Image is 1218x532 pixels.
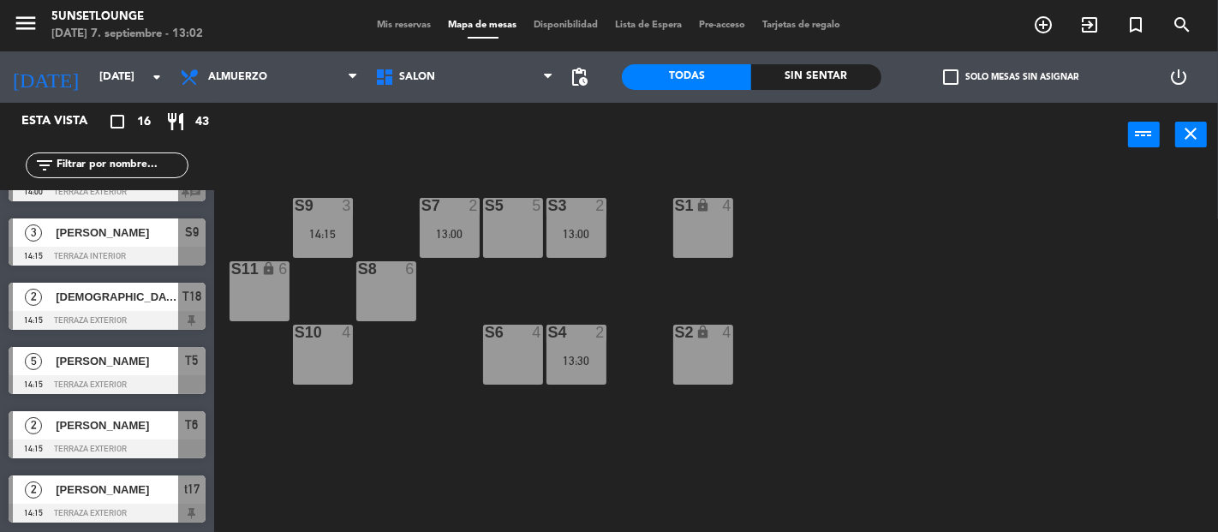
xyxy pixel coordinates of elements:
span: [DEMOGRAPHIC_DATA][PERSON_NAME] [56,288,178,306]
span: [PERSON_NAME] [56,224,178,242]
span: T18 [182,286,201,307]
div: 2 [595,325,606,340]
i: power_input [1134,123,1155,144]
div: 13:00 [546,228,606,240]
i: add_circle_outline [1033,15,1054,35]
span: [PERSON_NAME] [56,416,178,434]
span: [PERSON_NAME] [56,352,178,370]
label: Solo mesas sin asignar [943,69,1078,85]
span: S9 [185,222,199,242]
span: T5 [186,350,199,371]
i: crop_square [107,111,128,132]
div: 13:00 [420,228,480,240]
div: [DATE] 7. septiembre - 13:02 [51,26,203,43]
div: S5 [485,198,486,213]
span: Disponibilidad [526,21,607,30]
div: 13:30 [546,355,606,367]
i: close [1181,123,1202,144]
div: 6 [405,261,415,277]
div: S9 [295,198,296,213]
span: Pre-acceso [691,21,755,30]
span: [PERSON_NAME] [56,481,178,499]
span: 5 [25,353,42,370]
div: Todas [622,64,751,90]
div: S10 [295,325,296,340]
i: lock [696,198,710,212]
div: Sin sentar [751,64,881,90]
div: 4 [342,325,352,340]
i: turned_in_not [1125,15,1146,35]
i: exit_to_app [1079,15,1100,35]
i: search [1172,15,1192,35]
i: power_settings_new [1169,67,1190,87]
div: 6 [278,261,289,277]
div: S8 [358,261,359,277]
span: Almuerzo [208,71,267,83]
div: 5unsetlounge [51,9,203,26]
div: 14:15 [293,228,353,240]
div: 3 [342,198,352,213]
span: 3 [25,224,42,242]
div: 5 [532,198,542,213]
span: 43 [195,112,209,132]
div: S3 [548,198,549,213]
i: filter_list [34,155,55,176]
div: Esta vista [9,111,123,132]
span: Tarjetas de regalo [755,21,850,30]
button: menu [13,10,39,42]
div: 4 [722,198,732,213]
i: lock [261,261,276,276]
div: 4 [722,325,732,340]
span: Lista de Espera [607,21,691,30]
span: check_box_outline_blank [943,69,958,85]
input: Filtrar por nombre... [55,156,188,175]
div: S11 [231,261,232,277]
div: S2 [675,325,676,340]
div: 2 [595,198,606,213]
i: arrow_drop_down [146,67,167,87]
span: Mapa de mesas [440,21,526,30]
span: Mis reservas [369,21,440,30]
span: T6 [186,415,199,435]
span: 2 [25,417,42,434]
span: 2 [25,289,42,306]
i: restaurant [165,111,186,132]
span: t17 [184,479,200,499]
span: pending_actions [569,67,589,87]
span: 16 [137,112,151,132]
div: S4 [548,325,549,340]
span: Salón [399,71,435,83]
div: S1 [675,198,676,213]
div: S6 [485,325,486,340]
div: 4 [532,325,542,340]
button: power_input [1128,122,1160,147]
i: lock [696,325,710,339]
div: 2 [469,198,479,213]
i: menu [13,10,39,36]
button: close [1175,122,1207,147]
span: 2 [25,481,42,499]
